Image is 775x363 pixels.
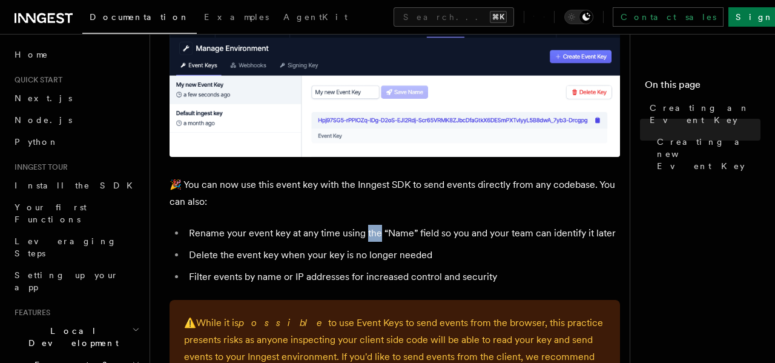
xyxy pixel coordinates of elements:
[283,12,348,22] span: AgentKit
[15,270,119,292] span: Setting up your app
[10,264,142,298] a: Setting up your app
[650,102,760,126] span: Creating an Event Key
[10,196,142,230] a: Your first Functions
[15,181,140,190] span: Install the SDK
[185,268,620,285] li: Filter events by name or IP addresses for increased control and security
[15,137,59,147] span: Python
[185,225,620,242] li: Rename your event key at any time using the “Name” field so you and your team can identify it later
[239,317,328,328] em: possible
[15,115,72,125] span: Node.js
[90,12,190,22] span: Documentation
[645,97,760,131] a: Creating an Event Key
[10,44,142,65] a: Home
[15,236,117,258] span: Leveraging Steps
[10,175,142,196] a: Install the SDK
[490,11,507,23] kbd: ⌘K
[184,317,196,328] span: ⚠️
[82,4,197,34] a: Documentation
[613,7,724,27] a: Contact sales
[657,136,760,172] span: Creating a new Event Key
[10,320,142,354] button: Local Development
[15,48,48,61] span: Home
[170,18,620,157] img: A newly created Event Key in the Inngest Cloud dashboard
[10,87,142,109] a: Next.js
[652,131,760,177] a: Creating a new Event Key
[10,75,62,85] span: Quick start
[170,176,620,210] p: 🎉 You can now use this event key with the Inngest SDK to send events directly from any codebase. ...
[10,325,132,349] span: Local Development
[10,230,142,264] a: Leveraging Steps
[10,109,142,131] a: Node.js
[276,4,355,33] a: AgentKit
[394,7,514,27] button: Search...⌘K
[15,93,72,103] span: Next.js
[10,162,68,172] span: Inngest tour
[10,131,142,153] a: Python
[15,202,87,224] span: Your first Functions
[564,10,593,24] button: Toggle dark mode
[185,247,620,264] li: Delete the event key when your key is no longer needed
[645,78,760,97] h4: On this page
[10,308,50,318] span: Features
[204,12,269,22] span: Examples
[197,4,276,33] a: Examples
